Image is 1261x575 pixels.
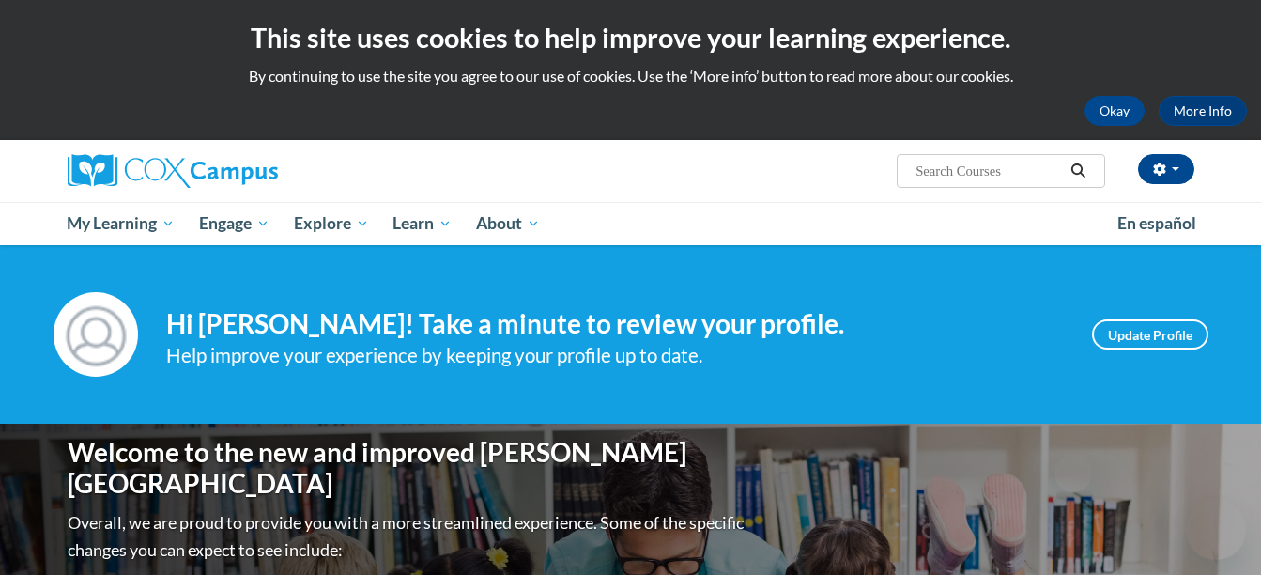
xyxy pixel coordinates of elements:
[187,202,282,245] a: Engage
[67,212,175,235] span: My Learning
[68,437,748,500] h1: Welcome to the new and improved [PERSON_NAME][GEOGRAPHIC_DATA]
[1054,455,1092,492] iframe: Close message
[476,212,540,235] span: About
[1105,204,1208,243] a: En español
[1117,213,1196,233] span: En español
[1159,96,1247,126] a: More Info
[1064,160,1092,182] button: Search
[55,202,188,245] a: My Learning
[68,154,278,188] img: Cox Campus
[68,154,424,188] a: Cox Campus
[199,212,269,235] span: Engage
[1084,96,1145,126] button: Okay
[14,19,1247,56] h2: This site uses cookies to help improve your learning experience.
[380,202,464,245] a: Learn
[39,202,1223,245] div: Main menu
[464,202,552,245] a: About
[914,160,1064,182] input: Search Courses
[68,509,748,564] p: Overall, we are proud to provide you with a more streamlined experience. Some of the specific cha...
[392,212,452,235] span: Learn
[282,202,381,245] a: Explore
[1138,154,1194,184] button: Account Settings
[54,292,138,377] img: Profile Image
[294,212,369,235] span: Explore
[166,308,1064,340] h4: Hi [PERSON_NAME]! Take a minute to review your profile.
[14,66,1247,86] p: By continuing to use the site you agree to our use of cookies. Use the ‘More info’ button to read...
[1092,319,1208,350] a: Update Profile
[1186,500,1246,560] iframe: Button to launch messaging window
[166,340,1064,371] div: Help improve your experience by keeping your profile up to date.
